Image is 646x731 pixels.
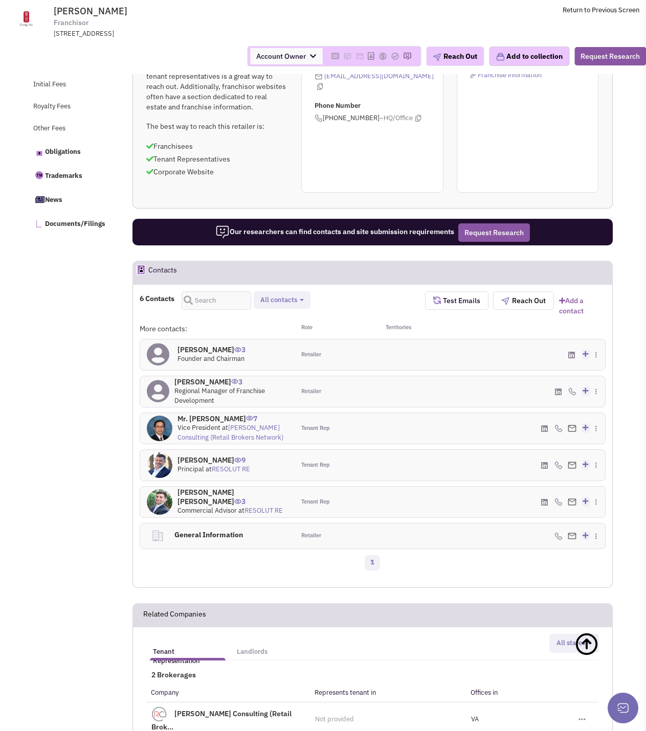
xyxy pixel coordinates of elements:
button: Reach Out [493,291,554,310]
h4: Mr. [PERSON_NAME] [177,414,288,423]
span: 9 [234,448,246,465]
img: 13x8dnwR30GBXt_sSRgYsA.jpg [147,416,172,441]
span: All states [556,638,585,647]
p: Corporate Website [146,167,288,177]
button: Reach Out [426,47,484,66]
a: Royalty Fees [28,97,111,117]
button: Test Emails [425,291,488,310]
span: at [206,465,250,473]
span: Test Emails [441,296,480,305]
h5: Landlords [237,647,268,656]
a: Initial Fees [28,75,111,95]
img: Please add to your accounts [355,52,364,60]
a: Tenant Representation [148,637,228,658]
div: More contacts: [140,324,295,334]
a: News [28,189,111,210]
a: 1 [365,555,380,570]
img: Please add to your accounts [391,52,399,60]
h4: [PERSON_NAME] [174,377,288,386]
span: 3 [234,489,246,506]
a: Return to Previous Screen [563,6,639,14]
th: Represents tenant in [310,683,466,702]
p: Franchisees [146,141,288,151]
img: reachlinkicon.png [470,72,476,78]
img: plane.png [433,53,441,61]
button: All states [553,638,595,649]
img: icon-UserInteraction.png [246,416,253,421]
a: Obligations [28,141,111,162]
div: Role [295,324,372,334]
img: clarity_building-linegeneral.png [151,529,164,542]
p: Approaching regional franchisees and tenant representatives is a great way to reach out. Addition... [146,61,288,112]
span: Tenant Rep [301,498,330,506]
th: Company [146,683,310,702]
a: Documents/Filings [28,213,111,234]
a: Back To Top [574,622,626,688]
img: Email%20Icon.png [568,425,576,431]
span: Retailer [301,387,321,396]
h2: Contacts [148,261,177,284]
span: –HQ/Office [380,113,413,123]
span: at [238,506,283,515]
h4: [PERSON_NAME] [177,455,250,465]
a: [PERSON_NAME] Consulting (Retail Brok... [151,709,292,731]
a: [EMAIL_ADDRESS][DOMAIN_NAME] [324,72,434,80]
a: [PERSON_NAME] Consulting (Retail Brokers Network) [177,423,283,442]
img: icon-phone.png [568,387,576,396]
span: Account Owner [250,48,322,64]
button: Add to collection [489,47,569,66]
img: Please add to your accounts [403,52,411,60]
p: The best way to reach this retailer is: [146,121,288,131]
a: RESOLUT RE [212,465,250,473]
span: Franchisor [54,17,88,28]
p: Tenant Representatives [146,154,288,164]
img: Please add to your accounts [378,52,387,60]
p: Phone Number [315,101,443,111]
button: Request Research [458,223,530,242]
img: icon-UserInteraction.png [234,499,241,504]
span: 7 [246,406,257,423]
span: Not provided [315,715,354,723]
span: at [177,423,283,442]
img: icon-UserInteraction.png [234,458,241,463]
span: 3 [231,370,242,386]
a: Franchise information [470,71,542,79]
span: Tenant Rep [301,424,330,432]
button: All contacts [257,295,307,306]
span: 3 [234,337,246,354]
h4: General Information [171,523,278,546]
span: Principal [177,465,204,473]
a: Other Fees [28,119,111,139]
span: Commercial Advisor [177,506,237,515]
img: Email%20Icon.png [568,533,576,539]
h4: [PERSON_NAME] [177,345,246,354]
span: Regional Manager of Franchise Development [174,386,265,405]
img: icon-UserInteraction.png [234,347,241,352]
span: All contacts [260,295,297,304]
h2: Related Companies [143,604,206,626]
img: icon-UserInteraction.png [231,379,238,384]
img: icon-collection-lavender.png [496,52,505,61]
button: Request Research [574,47,646,65]
a: Landlords [232,637,273,658]
img: Email%20Icon.png [568,462,576,468]
img: Iv5tkb8QDEWH8eZO-VY7Hw.jpg [147,489,172,515]
span: [PHONE_NUMBER] [315,113,443,123]
th: Offices in [466,683,574,702]
img: NM7HC0qBcEu0ZICG4iNmNg.jpg [147,452,172,478]
span: 2 Brokerages [146,670,196,679]
h4: 6 Contacts [140,294,174,303]
img: icon-phone.png [554,424,563,432]
h5: Tenant Representation [153,647,222,666]
img: icon-email-active-16.png [315,73,323,81]
h4: [PERSON_NAME] [PERSON_NAME] [177,488,288,506]
img: plane.png [501,297,509,305]
input: Search [182,291,251,310]
span: VA [471,715,479,723]
img: Please add to your accounts [343,52,351,60]
a: Add a contact [559,295,606,316]
div: [STREET_ADDRESS] [54,29,321,39]
span: Retailer [301,532,321,540]
span: Retailer [301,351,321,359]
span: Tenant Rep [301,461,330,469]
